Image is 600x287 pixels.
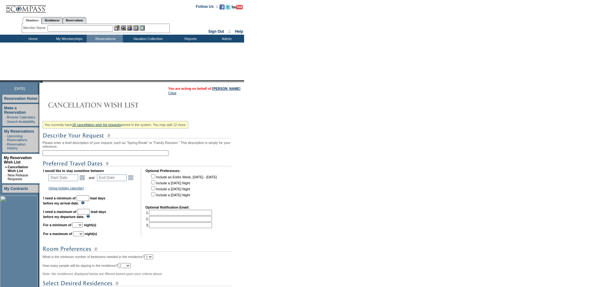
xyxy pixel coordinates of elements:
img: Subscribe to our YouTube Channel [231,5,243,9]
img: questionMark_lightBlue.gif [81,201,85,204]
td: Reservations [87,35,123,43]
span: You are acting on behalf of: [168,87,240,90]
b: I would like to stay sometime between [43,169,104,173]
span: :: [228,29,231,34]
a: [PERSON_NAME] [212,87,240,90]
td: Include an Entire Week, [DATE] - [DATE] Include a [DATE] Night Include a [DATE] Night Include a [... [150,173,217,201]
td: Vacation Collection [123,35,172,43]
td: Admin [208,35,244,43]
a: (show holiday calendar) [49,186,84,190]
b: » [5,165,7,169]
b: I need a minimum of [43,196,76,200]
a: My Reservations [4,129,34,134]
a: Help [235,29,243,34]
a: Open the calendar popup. [127,174,134,181]
img: Become our fan on Facebook [220,4,225,9]
td: My Memberships [50,35,87,43]
a: Sign Out [208,29,224,34]
input: Date format: M/D/Y. Shortcut keys: [T] for Today. [UP] or [.] for Next Day. [DOWN] or [,] for Pre... [97,175,127,181]
a: Search Availability [7,120,35,123]
a: Residences [42,17,63,24]
img: b_edit.gif [114,25,120,31]
img: Cancellation Wish List [43,99,169,111]
td: · [5,142,6,150]
a: 18 cancellation wish list requests [72,123,121,127]
a: Clear [168,91,176,95]
b: Optional Preferences: [146,169,180,173]
b: night(s) [84,223,96,227]
a: Reservations [63,17,86,24]
b: I need a maximum of [43,210,76,214]
a: Upcoming Reservations [7,134,27,142]
td: 2. [146,216,212,222]
b: For a maximum of [43,232,72,236]
a: New Release Requests [8,173,28,181]
a: Subscribe to our YouTube Channel [231,6,243,10]
td: · [5,120,6,123]
td: · [5,134,6,142]
td: · [5,173,7,181]
div: Member Name: [23,25,48,31]
b: night(s) [85,232,97,236]
td: and [88,173,95,182]
img: View [121,25,126,31]
a: Follow us on Twitter [226,6,231,10]
b: Optional Notification Email: [146,205,190,209]
td: · [5,115,6,119]
b: lead days before my departure date. [43,210,106,219]
input: Date format: M/D/Y. Shortcut keys: [T] for Today. [UP] or [.] for Next Day. [DOWN] or [,] for Pre... [49,175,78,181]
td: 1. [146,210,212,215]
a: Reservation History [7,142,26,150]
a: Cancellation Wish List [8,165,28,173]
b: lead days before my arrival date. [43,196,106,205]
a: Make a Reservation [4,106,26,115]
td: Follow Us :: [196,4,218,11]
img: b_calculator.gif [140,25,145,31]
td: Home [14,35,50,43]
img: Follow us on Twitter [226,4,231,9]
img: subTtlRoomPreferences.gif [43,245,231,253]
a: Members [23,17,42,24]
div: You currently have stored in the system. You may add 12 more. [43,121,188,129]
a: My Contracts [4,187,28,191]
a: Reservation Home [4,96,37,101]
td: 3. [146,222,212,228]
td: Reports [172,35,208,43]
span: Note: the residences displayed below are filtered based upon your criteria above [43,272,162,276]
a: Open the calendar popup. [79,174,86,181]
span: [DATE] [14,87,25,90]
img: Impersonate [127,25,132,31]
img: promoShadowLeftCorner.gif [40,80,43,83]
a: Become our fan on Facebook [220,6,225,10]
a: My Reservation Wish List [4,156,32,164]
img: Reservations [133,25,139,31]
a: Browse Calendars [7,115,35,119]
img: questionMark_lightBlue.gif [86,215,90,218]
b: For a minimum of [43,223,71,227]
